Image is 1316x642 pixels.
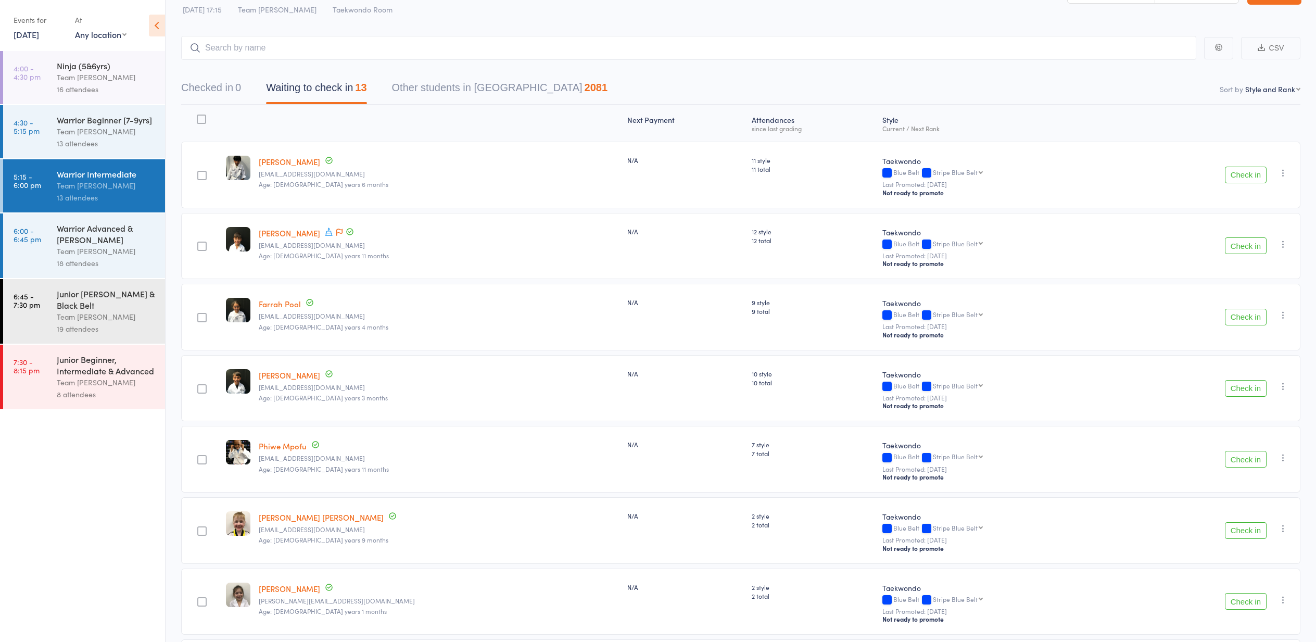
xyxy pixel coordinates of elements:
div: 8 attendees [57,388,156,400]
time: 7:30 - 8:15 pm [14,358,40,374]
div: Blue Belt [882,240,1118,249]
div: 0 [235,82,241,93]
button: Waiting to check in13 [266,77,366,104]
button: Check in [1225,237,1267,254]
time: 6:45 - 7:30 pm [14,292,40,309]
button: Check in [1225,380,1267,397]
div: Warrior Advanced & [PERSON_NAME] [57,222,156,245]
a: 6:00 -6:45 pmWarrior Advanced & [PERSON_NAME]Team [PERSON_NAME]18 attendees [3,213,165,278]
div: N/A [627,369,744,378]
span: Age: [DEMOGRAPHIC_DATA] years 11 months [259,251,389,260]
span: 2 style [752,583,874,591]
img: image1699595627.png [226,156,250,180]
a: 4:30 -5:15 pmWarrior Beginner [7-9yrs]Team [PERSON_NAME]13 attendees [3,105,165,158]
span: 12 style [752,227,874,236]
span: Age: [DEMOGRAPHIC_DATA] years 6 months [259,180,388,188]
div: Not ready to promote [882,544,1118,552]
div: Blue Belt [882,453,1118,462]
div: N/A [627,156,744,165]
span: 10 total [752,378,874,387]
div: Team [PERSON_NAME] [57,71,156,83]
a: [PERSON_NAME] [259,370,320,381]
div: N/A [627,298,744,307]
span: [DATE] 17:15 [183,4,222,15]
small: geoff_88@hotmail.com [259,526,618,533]
div: Team [PERSON_NAME] [57,125,156,137]
img: image1644010744.png [226,583,250,607]
div: Stripe Blue Belt [933,453,978,460]
div: Taekwondo [882,227,1118,237]
div: Taekwondo [882,298,1118,308]
a: [PERSON_NAME] [259,156,320,167]
span: Taekwondo Room [333,4,393,15]
div: N/A [627,227,744,236]
small: Last Promoted: [DATE] [882,323,1118,330]
button: Check in [1225,167,1267,183]
div: Not ready to promote [882,331,1118,339]
div: Stripe Blue Belt [933,524,978,531]
small: Last Promoted: [DATE] [882,608,1118,615]
div: Warrior Beginner [7-9yrs] [57,114,156,125]
div: 16 attendees [57,83,156,95]
span: Age: [DEMOGRAPHIC_DATA] years 4 months [259,322,388,331]
span: 2 total [752,520,874,529]
div: Style and Rank [1245,84,1295,94]
img: image1706854059.png [226,298,250,322]
div: Events for [14,11,65,29]
a: [PERSON_NAME] [PERSON_NAME] [259,512,384,523]
div: Not ready to promote [882,401,1118,410]
input: Search by name [181,36,1196,60]
img: image1711085644.png [226,227,250,251]
div: N/A [627,440,744,449]
button: Checked in0 [181,77,241,104]
div: Team [PERSON_NAME] [57,311,156,323]
a: [PERSON_NAME] [259,228,320,238]
small: Last Promoted: [DATE] [882,536,1118,544]
button: Check in [1225,451,1267,468]
div: Junior Beginner, Intermediate & Advanced [57,354,156,376]
div: Blue Belt [882,169,1118,178]
span: 9 total [752,307,874,316]
a: 6:45 -7:30 pmJunior [PERSON_NAME] & Black BeltTeam [PERSON_NAME]19 attendees [3,279,165,344]
div: Blue Belt [882,382,1118,391]
div: Current / Next Rank [882,125,1118,132]
button: Check in [1225,522,1267,539]
span: Team [PERSON_NAME] [238,4,317,15]
span: 9 style [752,298,874,307]
div: N/A [627,583,744,591]
div: Warrior Intermediate [57,168,156,180]
div: Blue Belt [882,311,1118,320]
div: Not ready to promote [882,188,1118,197]
div: 19 attendees [57,323,156,335]
label: Sort by [1220,84,1243,94]
span: 7 style [752,440,874,449]
span: 11 style [752,156,874,165]
div: Taekwondo [882,369,1118,380]
button: Check in [1225,309,1267,325]
div: Team [PERSON_NAME] [57,180,156,192]
span: Age: [DEMOGRAPHIC_DATA] years 1 months [259,607,387,615]
small: yasmeen.timol@gmail.com [259,312,618,320]
div: Taekwondo [882,156,1118,166]
span: 10 style [752,369,874,378]
div: Next Payment [623,109,748,137]
a: 4:00 -4:30 pmNinja (5&6yrs)Team [PERSON_NAME]16 attendees [3,51,165,104]
time: 4:30 - 5:15 pm [14,118,40,135]
button: CSV [1241,37,1300,59]
button: Other students in [GEOGRAPHIC_DATA]2081 [392,77,608,104]
span: 11 total [752,165,874,173]
span: 2 style [752,511,874,520]
div: Junior [PERSON_NAME] & Black Belt [57,288,156,311]
span: 12 total [752,236,874,245]
div: Taekwondo [882,511,1118,522]
small: yasmeen.timol@gmail.com [259,384,618,391]
div: Taekwondo [882,440,1118,450]
button: Check in [1225,593,1267,610]
div: Blue Belt [882,524,1118,533]
small: Last Promoted: [DATE] [882,181,1118,188]
small: lindita.saliu96@hotmail.com [259,597,618,605]
div: Team [PERSON_NAME] [57,245,156,257]
div: At [75,11,126,29]
a: 7:30 -8:15 pmJunior Beginner, Intermediate & AdvancedTeam [PERSON_NAME]8 attendees [3,345,165,409]
div: Not ready to promote [882,259,1118,268]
